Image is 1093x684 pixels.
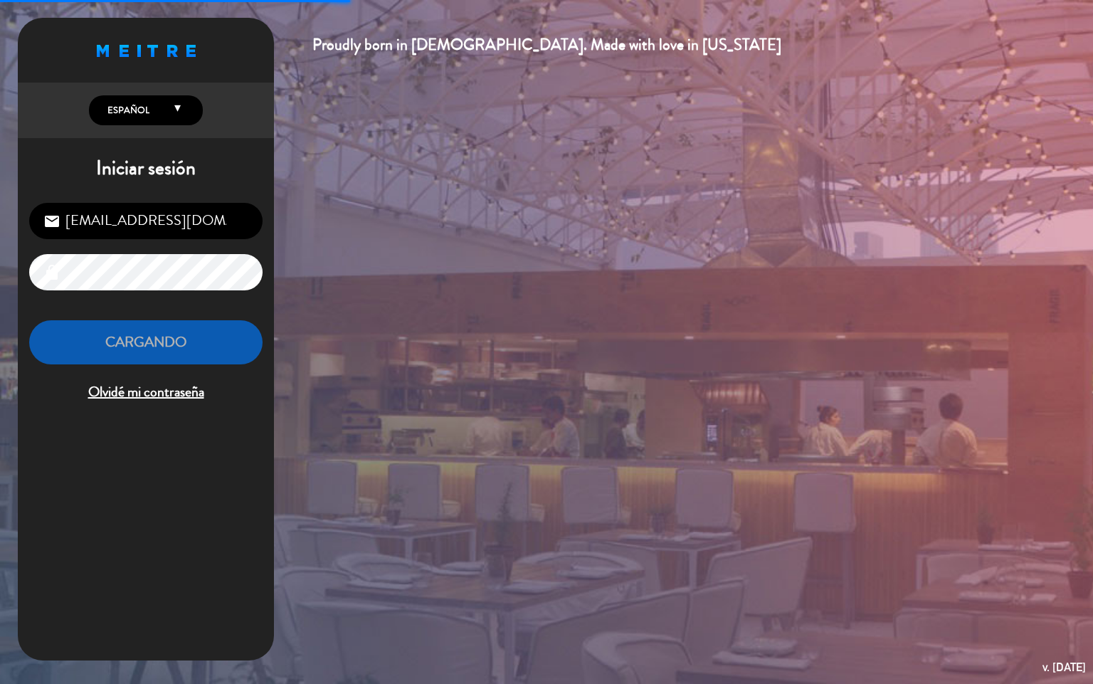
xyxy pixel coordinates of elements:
[104,103,149,117] span: Español
[29,320,263,365] button: Cargando
[1042,658,1086,677] div: v. [DATE]
[29,203,263,239] input: Correo Electrónico
[43,264,60,281] i: lock
[29,381,263,404] span: Olvidé mi contraseña
[18,157,274,181] h1: Iniciar sesión
[43,213,60,230] i: email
